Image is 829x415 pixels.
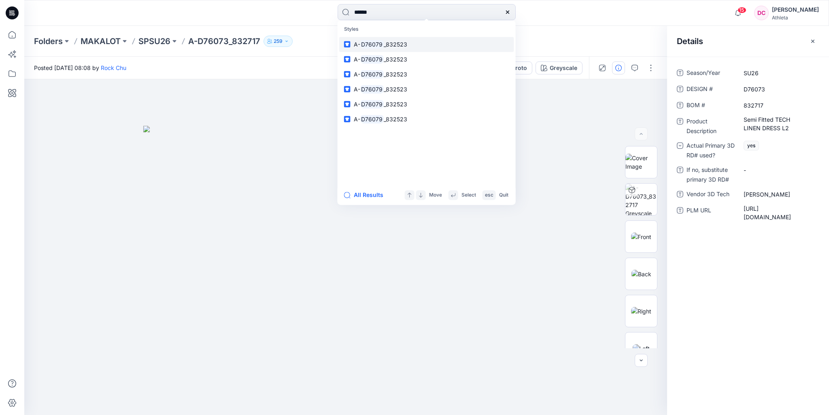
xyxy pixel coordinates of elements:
a: A-D76079_832523 [339,82,514,97]
div: DC [754,6,769,20]
span: Season/Year [687,68,735,79]
a: A-D76079_832523 [339,67,514,82]
img: Left [633,344,650,353]
span: DESIGN # [687,84,735,95]
span: _832523 [384,116,407,123]
div: Greyscale [550,64,577,72]
span: D76073 [744,85,814,93]
a: A-D76079_832523 [339,112,514,127]
span: yes [744,141,759,150]
span: _832523 [384,86,407,93]
img: eyJhbGciOiJIUzI1NiIsImtpZCI6IjAiLCJzbHQiOiJzZXMiLCJ0eXAiOiJKV1QifQ.eyJkYXRhIjp7InR5cGUiOiJzdG9yYW... [143,126,548,415]
span: _832523 [384,56,407,63]
span: Rou Lin [744,190,814,199]
p: Move [429,191,442,199]
button: 259 [264,36,293,47]
mark: D76079 [360,100,384,109]
span: A- [354,101,360,108]
span: BOM # [687,100,735,112]
a: A-D76079_832523 [339,97,514,112]
h2: Details [677,36,703,46]
img: Back [631,270,651,278]
a: MAKALOT [81,36,121,47]
img: A-D76073_832717 Greyscale [625,184,657,215]
span: A- [354,116,360,123]
button: Details [612,61,625,74]
mark: D76079 [360,114,384,124]
span: PLM URL [687,205,735,222]
span: A- [354,86,360,93]
span: Actual Primary 3D RD# used? [687,141,735,160]
span: - [744,166,814,174]
div: [PERSON_NAME] [772,5,819,15]
p: esc [485,191,493,199]
span: Semi Fitted TECH LINEN DRESS L2 [744,115,814,132]
span: https://plmprod.gapinc.com/WebAccess/login.html#URL=C129817146 [744,204,814,221]
a: SPSU26 [138,36,170,47]
span: _832523 [384,101,407,108]
span: Vendor 3D Tech [687,189,735,201]
p: Quit [499,191,508,199]
span: SU26 [744,69,814,77]
p: 259 [274,37,283,46]
mark: D76079 [360,40,384,49]
div: Athleta [772,15,819,21]
a: Rock Chu [101,64,126,71]
span: _832523 [384,71,407,78]
mark: D76079 [360,55,384,64]
mark: D76079 [360,85,384,94]
button: All Results [344,190,389,200]
span: Posted [DATE] 08:08 by [34,64,126,72]
span: Product Description [687,116,735,136]
img: Cover Image [625,154,657,171]
a: Folders [34,36,63,47]
span: A- [354,71,360,78]
span: 15 [738,7,746,13]
a: A-D76079_832523 [339,37,514,52]
a: A-D76079_832523 [339,52,514,67]
p: Styles [339,22,514,37]
mark: D76079 [360,70,384,79]
span: If no, substitute primary 3D RD# [687,165,735,184]
p: Select [461,191,476,199]
span: 832717 [744,101,814,110]
span: _832523 [384,41,407,48]
p: A-D76073_832717 [188,36,260,47]
span: A- [354,56,360,63]
button: Greyscale [536,61,582,74]
span: A- [354,41,360,48]
img: Front [631,233,651,241]
img: Right [631,307,651,315]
